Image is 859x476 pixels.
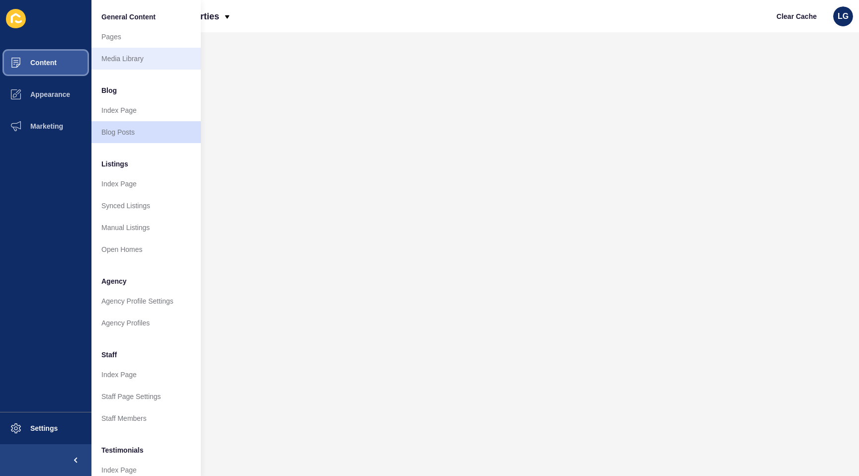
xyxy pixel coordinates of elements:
a: Synced Listings [91,195,201,217]
span: Blog [101,85,117,95]
a: Index Page [91,99,201,121]
a: Agency Profile Settings [91,290,201,312]
a: Blog Posts [91,121,201,143]
a: Staff Members [91,407,201,429]
span: Agency [101,276,127,286]
a: Open Homes [91,238,201,260]
span: Listings [101,159,128,169]
span: Clear Cache [776,11,817,21]
button: Clear Cache [768,6,825,26]
a: Index Page [91,173,201,195]
span: General Content [101,12,156,22]
span: Staff [101,350,117,360]
span: LG [838,11,849,21]
a: Pages [91,26,201,48]
a: Media Library [91,48,201,70]
a: Agency Profiles [91,312,201,334]
a: Staff Page Settings [91,386,201,407]
span: Testimonials [101,445,144,455]
a: Manual Listings [91,217,201,238]
a: Index Page [91,364,201,386]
